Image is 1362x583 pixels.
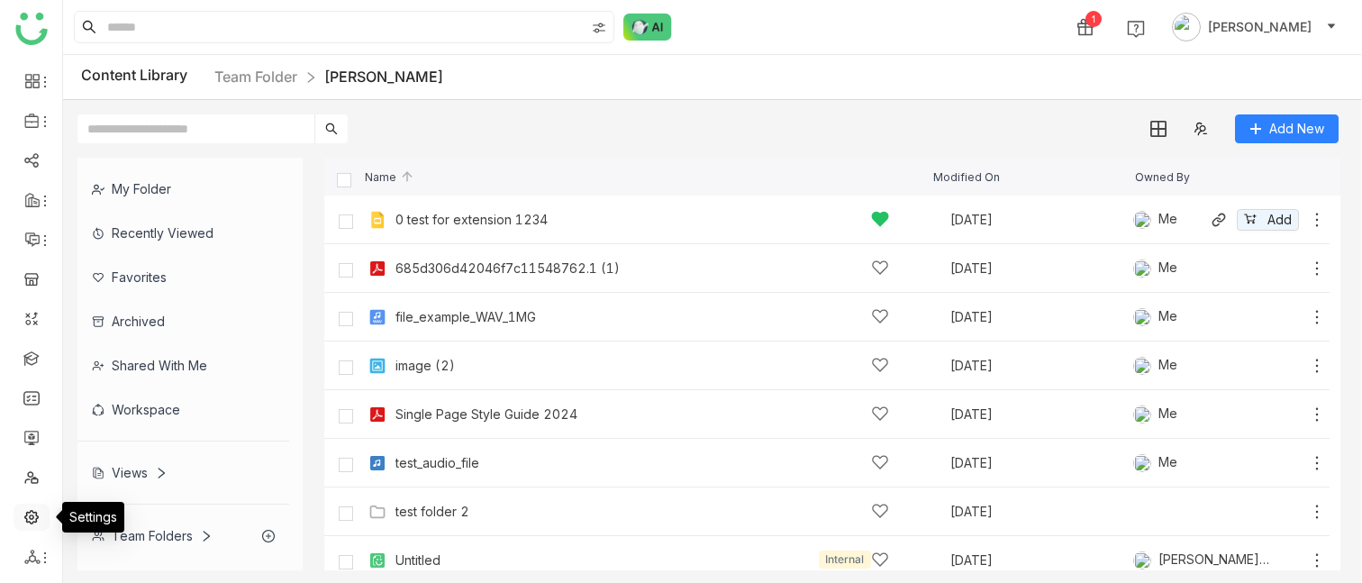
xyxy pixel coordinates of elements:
span: Owned By [1135,171,1190,183]
img: 684a959c82a3912df7c0cd23 [1133,551,1151,569]
img: pdf.svg [368,260,386,278]
button: Add New [1235,114,1339,143]
img: help.svg [1127,20,1145,38]
div: Me [1133,308,1177,326]
a: Untitled [395,553,440,568]
div: Workspace [77,387,289,432]
div: Favorites [77,255,289,299]
img: 684a961782a3912df7c0ce26 [1133,405,1151,424]
img: g-ppt.svg [368,211,386,229]
img: 684a961782a3912df7c0ce26 [1133,308,1151,326]
img: Folder [368,503,386,521]
div: Views [92,465,168,480]
div: 1 [1085,11,1102,27]
div: Me [1133,357,1177,375]
button: Add [1237,209,1299,231]
img: mp3.svg [368,454,386,472]
div: Shared with me [77,343,289,387]
a: test folder 2 [395,505,469,519]
a: 0 test for extension 1234 [395,213,548,227]
div: Me [1133,260,1177,278]
img: logo [15,13,48,45]
div: Recently Viewed [77,211,289,255]
a: Single Page Style Guide 2024 [395,407,577,422]
div: [DATE] [950,262,1134,275]
div: [DATE] [950,360,1134,372]
div: [PERSON_NAME] [PERSON_NAME] [1133,551,1308,569]
div: [DATE] [950,457,1134,469]
span: Add New [1269,119,1324,139]
div: Me [1133,211,1177,229]
div: [DATE] [950,214,1134,226]
img: 684a961782a3912df7c0ce26 [1133,211,1151,229]
img: arrow-up.svg [400,169,414,184]
img: avatar [1172,13,1201,41]
a: [PERSON_NAME] [324,68,443,86]
img: search-type.svg [592,21,606,35]
div: [DATE] [950,408,1134,421]
span: Name [365,171,414,183]
div: [DATE] [950,311,1134,323]
span: Add [1267,210,1292,230]
a: Team Folder [214,68,297,86]
div: [DATE] [950,554,1134,567]
img: 684a961782a3912df7c0ce26 [1133,260,1151,278]
span: [PERSON_NAME] [1208,17,1312,37]
div: Team Folders [92,528,213,543]
a: file_example_WAV_1MG [395,310,536,324]
span: Modified On [933,171,1000,183]
img: 684a961782a3912df7c0ce26 [1133,357,1151,375]
a: 685d306d42046f7c11548762.1 (1) [395,261,620,276]
div: My Folder [77,167,289,211]
img: 684a961782a3912df7c0ce26 [1133,454,1151,472]
a: test_audio_file [395,456,479,470]
button: [PERSON_NAME] [1168,13,1340,41]
img: grid.svg [1150,121,1167,137]
img: paper.svg [368,551,386,569]
img: png.svg [368,357,386,375]
div: Settings [62,502,124,533]
div: Archived [77,299,289,343]
a: image (2) [395,359,455,373]
div: Me [1133,405,1177,424]
img: pdf.svg [368,405,386,424]
div: Content Library [81,66,443,88]
div: Internal [819,551,871,569]
div: Me [1133,454,1177,472]
img: wav.svg [368,308,386,326]
div: [DATE] [950,506,1134,518]
img: ask-buddy-normal.svg [623,14,672,41]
